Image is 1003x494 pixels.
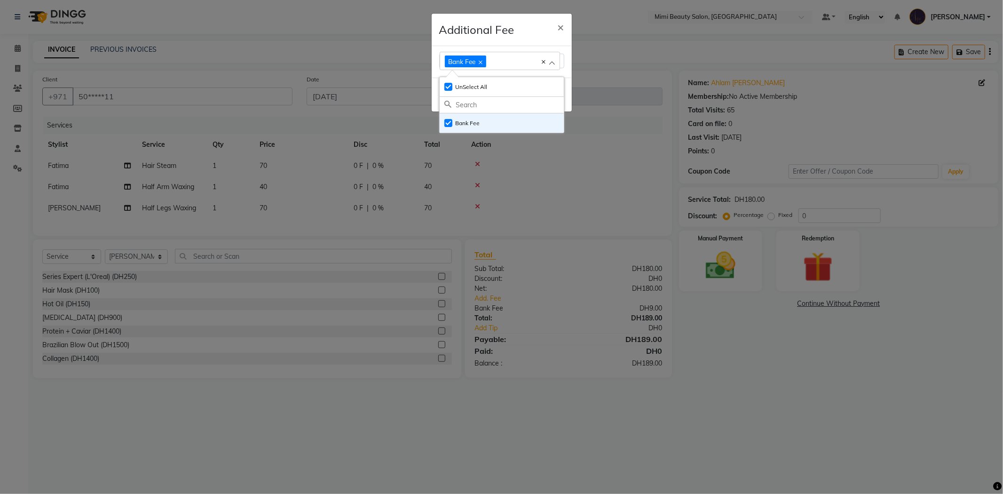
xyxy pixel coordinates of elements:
[444,119,480,127] label: Bank Fee
[439,21,514,38] h4: Additional Fee
[456,97,564,113] input: Search
[449,57,476,65] span: Bank Fee
[550,14,572,40] button: Close
[456,83,488,90] span: UnSelect All
[558,20,564,34] span: ×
